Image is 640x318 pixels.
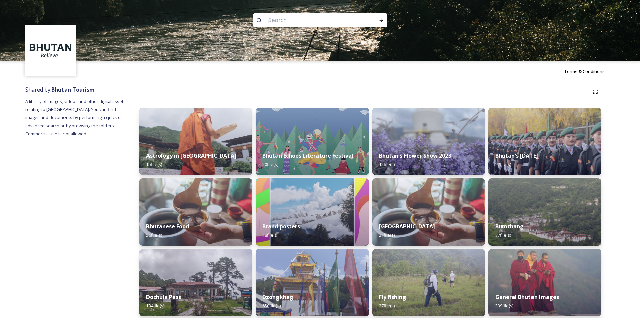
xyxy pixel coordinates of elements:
[262,161,278,167] span: 50 file(s)
[25,98,127,137] span: A library of images, videos and other digital assets relating to [GEOGRAPHIC_DATA]. You can find ...
[495,232,511,238] span: 77 file(s)
[262,293,293,301] strong: Dzongkhag
[262,303,281,309] span: 650 file(s)
[51,86,95,93] strong: Bhutan Tourism
[379,161,395,167] span: 15 file(s)
[564,68,605,74] span: Terms & Conditions
[379,152,451,160] strong: Bhutan's Flower Show 2023
[495,293,559,301] strong: General Bhutan Images
[495,223,524,230] strong: Bumthang
[26,26,75,75] img: BT_Logo_BB_Lockup_CMYK_High%2520Res.jpg
[25,86,95,93] span: Shared by:
[495,152,538,160] strong: Bhutan's [DATE]
[256,108,369,175] img: Bhutan%2520Echoes7.jpg
[564,67,615,75] a: Terms & Conditions
[139,249,252,316] img: 2022-10-01%252011.41.43.jpg
[146,293,181,301] strong: Dochula Pass
[379,223,435,230] strong: [GEOGRAPHIC_DATA]
[495,161,511,167] span: 22 file(s)
[262,152,353,160] strong: Bhutan Echoes Literature Festival
[139,178,252,246] img: Bumdeling%2520090723%2520by%2520Amp%2520Sripimanwat-4.jpg
[256,178,369,246] img: Bhutan_Believe_800_1000_4.jpg
[379,303,395,309] span: 27 file(s)
[146,161,162,167] span: 15 file(s)
[256,249,369,316] img: Festival%2520Header.jpg
[146,303,164,309] span: 134 file(s)
[262,223,300,230] strong: Brand posters
[495,303,513,309] span: 339 file(s)
[372,108,485,175] img: Bhutan%2520Flower%2520Show2.jpg
[379,293,406,301] strong: Fly fishing
[146,232,162,238] span: 56 file(s)
[262,232,278,238] span: 18 file(s)
[146,152,237,160] strong: Astrology in [GEOGRAPHIC_DATA]
[372,249,485,316] img: by%2520Ugyen%2520Wangchuk14.JPG
[139,108,252,175] img: _SCH1465.jpg
[488,178,601,246] img: Bumthang%2520180723%2520by%2520Amp%2520Sripimanwat-20.jpg
[488,249,601,316] img: MarcusWestbergBhutanHiRes-23.jpg
[146,223,189,230] strong: Bhutanese Food
[488,108,601,175] img: Bhutan%2520National%2520Day10.jpg
[379,232,395,238] span: 21 file(s)
[265,13,357,28] input: Search
[372,178,485,246] img: Bumdeling%2520090723%2520by%2520Amp%2520Sripimanwat-4%25202.jpg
